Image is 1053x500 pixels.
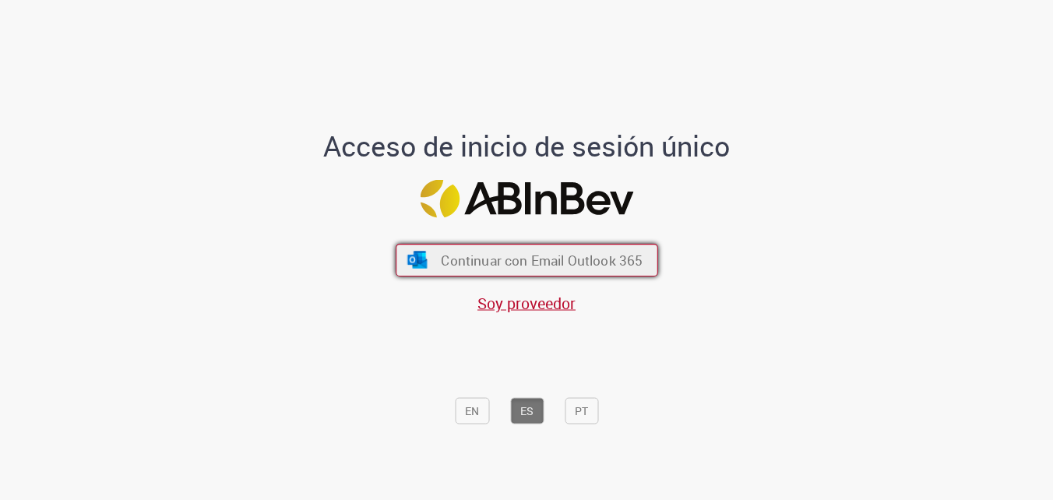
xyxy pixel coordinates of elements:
[565,398,598,424] button: PT
[477,293,576,314] a: Soy proveedor
[420,180,633,218] img: Logo ABInBev
[455,398,489,424] button: EN
[441,251,643,269] span: Continuar con Email Outlook 365
[311,130,743,161] h1: Acceso de inicio de sesión único
[510,398,544,424] button: ES
[406,252,428,269] img: ícone Azure/Microsoft 360
[396,244,658,276] button: ícone Azure/Microsoft 360 Continuar con Email Outlook 365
